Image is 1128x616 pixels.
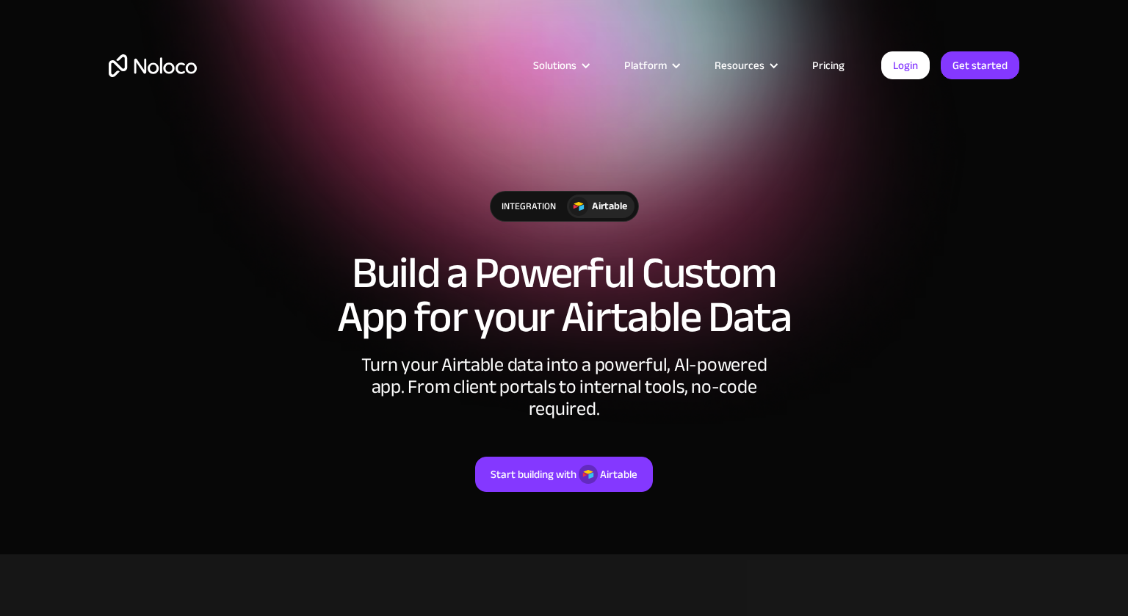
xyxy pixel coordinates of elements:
a: Start building withAirtable [475,457,653,492]
h1: Build a Powerful Custom App for your Airtable Data [109,251,1019,339]
div: Platform [624,56,667,75]
div: Turn your Airtable data into a powerful, AI-powered app. From client portals to internal tools, n... [344,354,784,420]
div: Start building with [491,465,576,484]
div: Airtable [592,198,627,214]
div: Platform [606,56,696,75]
div: integration [491,192,567,221]
a: Get started [941,51,1019,79]
div: Resources [715,56,764,75]
div: Airtable [600,465,637,484]
a: Pricing [794,56,863,75]
a: home [109,54,197,77]
div: Solutions [515,56,606,75]
div: Resources [696,56,794,75]
a: Login [881,51,930,79]
div: Solutions [533,56,576,75]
